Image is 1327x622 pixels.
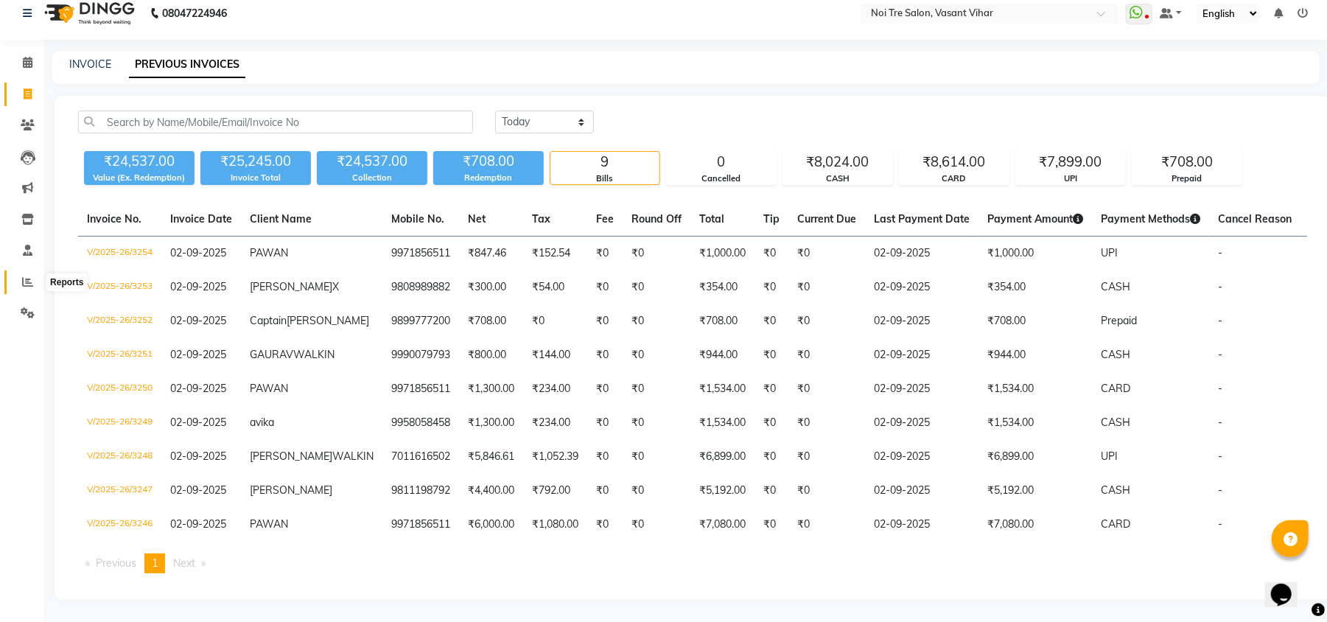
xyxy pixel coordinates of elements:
span: Tax [532,212,550,226]
span: 02-09-2025 [170,416,226,429]
span: - [1218,517,1222,531]
span: Invoice No. [87,212,141,226]
td: V/2025-26/3247 [78,474,161,508]
td: ₹354.00 [978,270,1092,304]
span: Payment Amount [987,212,1083,226]
td: ₹708.00 [690,304,754,338]
td: 9971856511 [382,508,459,542]
span: Invoice Date [170,212,232,226]
td: 02-09-2025 [865,372,978,406]
a: PREVIOUS INVOICES [129,52,245,78]
div: Prepaid [1132,172,1242,185]
td: ₹0 [623,508,690,542]
div: Invoice Total [200,172,311,184]
td: ₹0 [587,440,623,474]
span: WALKIN [332,450,374,463]
td: ₹800.00 [459,338,523,372]
span: - [1218,483,1222,497]
td: ₹5,846.61 [459,440,523,474]
td: ₹0 [587,304,623,338]
td: ₹1,300.00 [459,406,523,440]
td: 02-09-2025 [865,440,978,474]
td: 9958058458 [382,406,459,440]
td: ₹1,300.00 [459,372,523,406]
td: ₹0 [587,508,623,542]
td: V/2025-26/3248 [78,440,161,474]
td: ₹7,080.00 [978,508,1092,542]
td: ₹1,052.39 [523,440,587,474]
td: ₹0 [754,474,788,508]
span: 02-09-2025 [170,280,226,293]
span: CASH [1101,280,1130,293]
span: Payment Methods [1101,212,1200,226]
td: 9971856511 [382,237,459,271]
div: 9 [550,152,659,172]
td: ₹54.00 [523,270,587,304]
span: CARD [1101,517,1130,531]
td: ₹0 [587,237,623,271]
td: ₹0 [623,440,690,474]
span: - [1218,416,1222,429]
td: ₹1,080.00 [523,508,587,542]
td: ₹0 [788,304,865,338]
td: ₹6,000.00 [459,508,523,542]
span: - [1218,314,1222,327]
span: - [1218,348,1222,361]
td: ₹234.00 [523,406,587,440]
span: - [1218,280,1222,293]
span: PAWAN [250,246,288,259]
td: ₹0 [587,372,623,406]
span: Client Name [250,212,312,226]
td: 9808989882 [382,270,459,304]
td: ₹4,400.00 [459,474,523,508]
span: CASH [1101,416,1130,429]
span: CASH [1101,348,1130,361]
div: UPI [1016,172,1125,185]
td: 02-09-2025 [865,338,978,372]
td: V/2025-26/3252 [78,304,161,338]
td: 02-09-2025 [865,508,978,542]
td: ₹0 [788,338,865,372]
span: Previous [96,556,136,570]
a: INVOICE [69,57,111,71]
td: ₹0 [754,237,788,271]
span: Total [699,212,724,226]
span: PAWAN [250,382,288,395]
td: ₹0 [623,270,690,304]
span: - [1218,246,1222,259]
td: ₹0 [587,270,623,304]
td: 7011616502 [382,440,459,474]
span: 02-09-2025 [170,450,226,463]
span: [PERSON_NAME] [250,450,332,463]
td: ₹0 [623,338,690,372]
div: 0 [667,152,776,172]
span: Prepaid [1101,314,1137,327]
td: 02-09-2025 [865,406,978,440]
td: 9899777200 [382,304,459,338]
span: - [1218,382,1222,395]
span: 02-09-2025 [170,382,226,395]
td: 02-09-2025 [865,270,978,304]
td: 02-09-2025 [865,474,978,508]
div: CASH [783,172,892,185]
div: Value (Ex. Redemption) [84,172,195,184]
td: ₹0 [788,372,865,406]
td: ₹0 [754,338,788,372]
td: V/2025-26/3250 [78,372,161,406]
td: ₹0 [587,406,623,440]
td: ₹0 [754,372,788,406]
div: Cancelled [667,172,776,185]
span: [PERSON_NAME] [250,483,332,497]
span: 02-09-2025 [170,246,226,259]
div: Redemption [433,172,544,184]
span: Tip [763,212,780,226]
td: ₹300.00 [459,270,523,304]
td: ₹152.54 [523,237,587,271]
span: UPI [1101,246,1118,259]
td: ₹0 [754,440,788,474]
td: ₹1,000.00 [978,237,1092,271]
span: X [332,280,339,293]
div: CARD [900,172,1009,185]
td: ₹944.00 [978,338,1092,372]
span: Next [173,556,195,570]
